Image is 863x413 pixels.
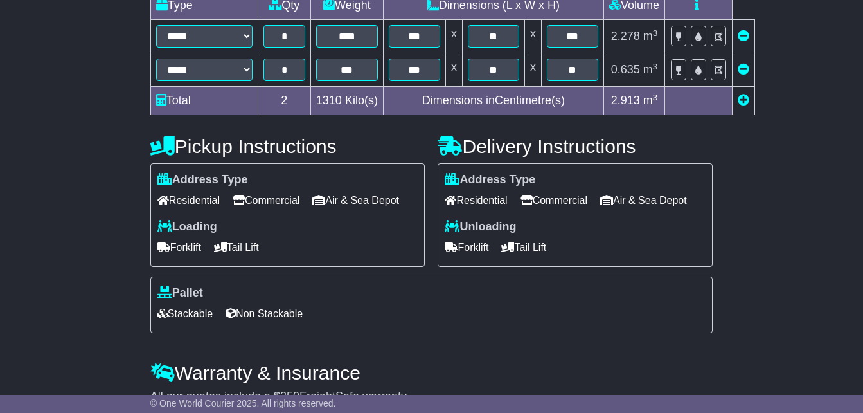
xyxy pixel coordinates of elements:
[157,304,213,324] span: Stackable
[643,30,658,42] span: m
[524,53,541,87] td: x
[653,62,658,71] sup: 3
[445,190,507,210] span: Residential
[611,94,640,107] span: 2.913
[150,87,258,115] td: Total
[150,136,425,157] h4: Pickup Instructions
[157,220,217,234] label: Loading
[310,87,383,115] td: Kilo(s)
[226,304,303,324] span: Non Stackable
[611,30,640,42] span: 2.278
[157,190,220,210] span: Residential
[653,93,658,102] sup: 3
[258,87,310,115] td: 2
[738,30,749,42] a: Remove this item
[653,28,658,38] sup: 3
[445,20,462,53] td: x
[600,190,687,210] span: Air & Sea Depot
[438,136,713,157] h4: Delivery Instructions
[738,63,749,76] a: Remove this item
[501,237,546,257] span: Tail Lift
[233,190,299,210] span: Commercial
[383,87,603,115] td: Dimensions in Centimetre(s)
[157,237,201,257] span: Forklift
[312,190,399,210] span: Air & Sea Depot
[611,63,640,76] span: 0.635
[738,94,749,107] a: Add new item
[150,362,713,383] h4: Warranty & Insurance
[157,286,203,300] label: Pallet
[524,20,541,53] td: x
[445,220,516,234] label: Unloading
[214,237,259,257] span: Tail Lift
[150,390,713,404] div: All our quotes include a $ FreightSafe warranty.
[445,237,488,257] span: Forklift
[643,63,658,76] span: m
[445,53,462,87] td: x
[150,398,336,408] span: © One World Courier 2025. All rights reserved.
[316,94,342,107] span: 1310
[520,190,587,210] span: Commercial
[280,390,299,403] span: 250
[445,173,535,187] label: Address Type
[643,94,658,107] span: m
[157,173,248,187] label: Address Type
